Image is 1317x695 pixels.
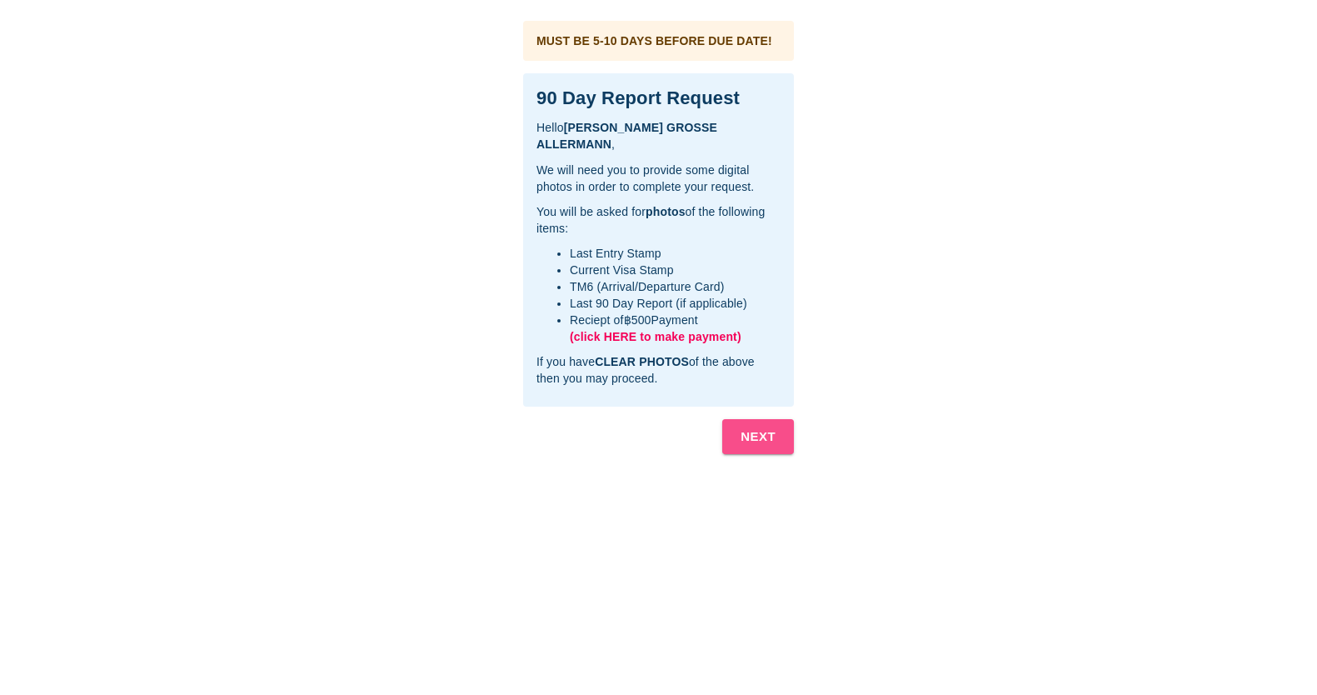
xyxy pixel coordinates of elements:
[536,162,781,195] div: We will need you to provide some digital photos in order to complete your request.
[595,355,689,368] b: CLEAR PHOTOS
[570,245,781,262] li: Last Entry Stamp
[536,121,717,151] b: [PERSON_NAME] GROSSE ALLERMANN
[536,119,781,152] div: Hello ,
[570,295,781,312] li: Last 90 Day Report (if applicable)
[570,312,781,345] li: Reciept of ฿500 Payment
[536,353,781,387] div: If you have of the above then you may proceed.
[722,419,794,454] button: NEXT
[741,426,776,447] b: NEXT
[570,262,781,278] li: Current Visa Stamp
[536,203,781,237] div: You will be asked for of the following items:
[646,205,686,218] b: photos
[570,278,781,295] li: TM6 (Arrival/Departure Card)
[536,32,772,49] div: MUST BE 5-10 DAYS BEFORE DUE DATE!
[570,330,741,343] span: (click HERE to make payment)
[536,87,740,108] b: 90 Day Report Request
